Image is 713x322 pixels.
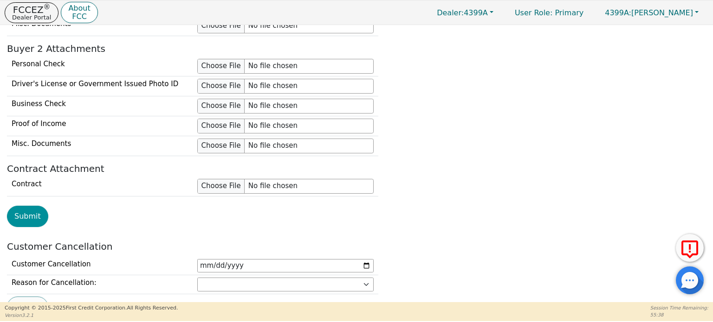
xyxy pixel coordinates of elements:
button: 4399A:[PERSON_NAME] [595,6,708,20]
p: Session Time Remaining: [650,304,708,311]
sup: ® [44,3,51,11]
td: Personal Check [7,57,193,76]
td: Proof of Income [7,116,193,136]
td: Business Check [7,96,193,116]
h4: Contract Attachment [7,163,706,174]
a: User Role: Primary [506,4,593,22]
p: FCC [68,13,90,20]
p: FCCEZ [12,5,51,14]
button: Submit [7,206,48,227]
p: About [68,5,90,12]
p: Version 3.2.1 [5,312,178,319]
td: Customer Cancellation [7,257,193,275]
span: [PERSON_NAME] [605,8,693,17]
input: YYYY-MM-DD [197,259,374,273]
td: Misc. Documents [7,136,193,156]
h4: Buyer 2 Attachments [7,43,706,54]
button: Report Error to FCC [676,234,704,262]
button: FCCEZ®Dealer Portal [5,2,58,23]
button: Dealer:4399A [427,6,503,20]
h2: Customer Cancellation [7,241,706,252]
td: Contract [7,177,193,196]
td: Misc. Documents [7,16,193,36]
span: User Role : [515,8,552,17]
p: Primary [506,4,593,22]
td: Reason for Cancellation: [7,275,193,294]
span: Dealer: [437,8,464,17]
span: 4399A: [605,8,631,17]
button: AboutFCC [61,2,97,24]
span: 4399A [437,8,488,17]
p: Copyright © 2015- 2025 First Credit Corporation. [5,304,178,312]
td: Driver's License or Government Issued Photo ID [7,76,193,96]
p: 55:38 [650,311,708,318]
span: All Rights Reserved. [127,305,178,311]
p: Dealer Portal [12,14,51,20]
